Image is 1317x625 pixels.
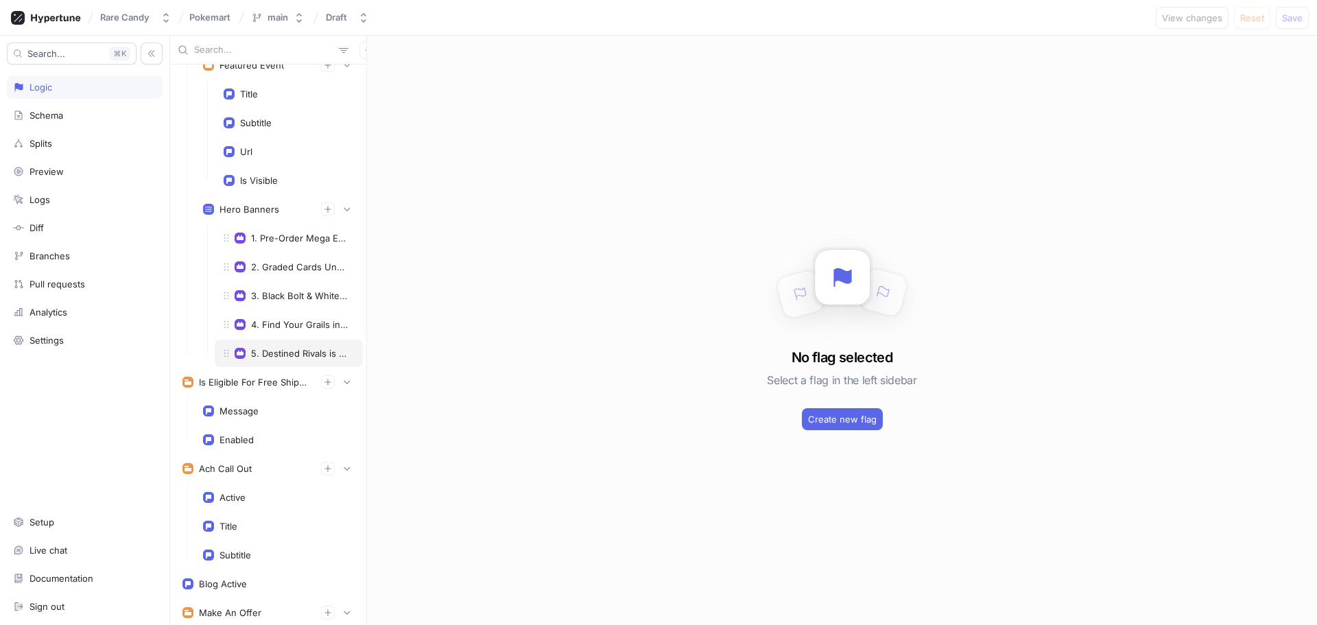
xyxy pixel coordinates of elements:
div: Hero Banners [219,204,279,215]
div: Schema [29,110,63,121]
div: Make An Offer [199,607,261,618]
div: Url [240,146,252,157]
button: Reset [1234,7,1270,29]
div: Live chat [29,545,67,556]
div: Ach Call Out [199,463,252,474]
span: Reset [1240,14,1264,22]
span: View changes [1162,14,1222,22]
div: Message [219,405,259,416]
span: Pokemart [189,12,230,22]
div: Diff [29,222,44,233]
span: Search... [27,49,65,58]
div: Settings [29,335,64,346]
div: Branches [29,250,70,261]
div: Blog Active [199,578,247,589]
div: Splits [29,138,52,149]
button: Save [1276,7,1309,29]
div: Is Visible [240,175,278,186]
div: Logs [29,194,50,205]
div: Title [219,521,237,532]
div: Featured Event [219,60,284,71]
a: Documentation [7,567,163,590]
div: 5. Destined Rivals is Here! [251,348,348,359]
div: Sign out [29,601,64,612]
div: 4. Find Your Grails in Our Weekly Auctions! [251,319,348,330]
button: Search...K [7,43,137,64]
div: Preview [29,166,64,177]
div: Title [240,89,258,99]
div: Subtitle [219,550,251,561]
div: 2. Graded Cards Under $100 [251,261,348,272]
div: Setup [29,517,54,528]
div: Rare Candy [100,12,150,23]
input: Search... [194,43,333,57]
h5: Select a flag in the left sidebar [767,368,916,392]
span: Save [1282,14,1303,22]
div: Active [219,492,246,503]
div: Documentation [29,573,93,584]
div: Enabled [219,434,254,445]
div: Subtitle [240,117,272,128]
div: Is Eligible For Free Shipping [199,377,310,388]
span: Create new flag [808,415,877,423]
div: Pull requests [29,279,85,290]
h3: No flag selected [792,347,892,368]
div: Analytics [29,307,67,318]
button: main [246,6,310,29]
button: View changes [1156,7,1229,29]
div: 3. Black Bolt & White Flare Have Arrived! [251,290,348,301]
div: K [109,47,130,60]
button: Rare Candy [95,6,177,29]
div: Logic [29,82,52,93]
button: Draft [320,6,375,29]
div: Draft [326,12,347,23]
div: main [268,12,288,23]
div: 1. Pre-Order Mega Evolution [251,233,348,244]
button: Create new flag [802,408,883,430]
